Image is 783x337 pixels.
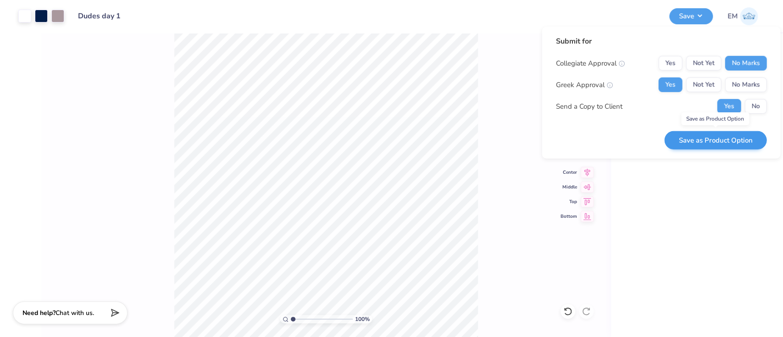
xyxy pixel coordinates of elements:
[56,309,94,317] span: Chat with us.
[658,77,682,92] button: Yes
[71,7,139,25] input: Untitled Design
[740,7,758,25] img: Emily Mcclelland
[561,213,577,220] span: Bottom
[561,169,577,176] span: Center
[555,101,622,112] div: Send a Copy to Client
[561,199,577,205] span: Top
[555,80,613,90] div: Greek Approval
[686,77,721,92] button: Not Yet
[717,99,741,114] button: Yes
[664,131,766,149] button: Save as Product Option
[681,112,749,125] div: Save as Product Option
[22,309,56,317] strong: Need help?
[555,58,625,69] div: Collegiate Approval
[727,7,758,25] a: EM
[686,56,721,71] button: Not Yet
[658,56,682,71] button: Yes
[727,11,738,22] span: EM
[669,8,713,24] button: Save
[355,315,370,323] span: 100 %
[561,184,577,190] span: Middle
[744,99,766,114] button: No
[555,36,766,47] div: Submit for
[725,77,766,92] button: No Marks
[725,56,766,71] button: No Marks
